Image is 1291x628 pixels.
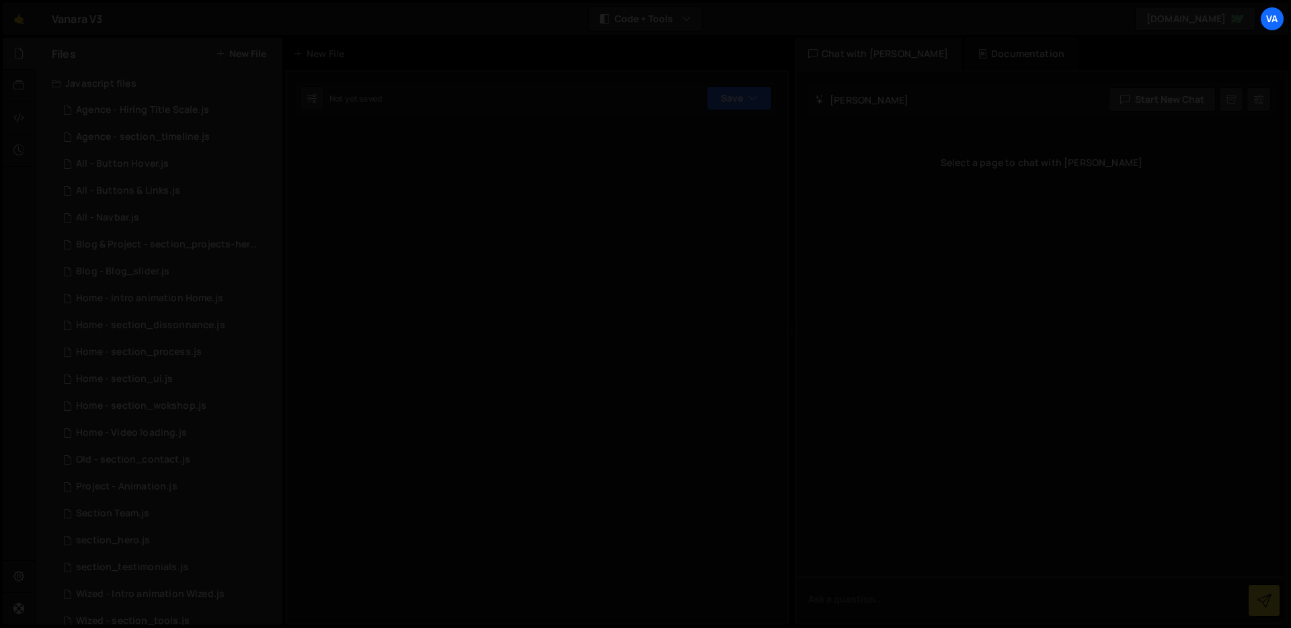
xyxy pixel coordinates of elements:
div: Agence - Hiring Title Scale.js [76,104,209,116]
div: 7916/25302.js [52,178,282,204]
div: 7916/16891.js [52,339,282,366]
div: 7916/25784.js [52,231,287,258]
div: All - Button Hover.js [76,158,169,170]
div: 7916/15964.js [52,285,282,312]
div: 7916/16824.js [52,312,282,339]
div: Agence - section_timeline.js [76,131,210,143]
div: 7916/26958.js [52,97,282,124]
a: 🤙 [3,3,36,35]
div: section_testimonials.js [76,561,188,574]
div: Home - section_process.js [76,346,202,358]
div: 7916/44836.js [52,204,282,231]
div: 7916/25296.js [52,527,282,554]
div: Javascript files [36,70,282,97]
div: Vanara V3 [52,11,102,27]
div: 7916/25310.js [52,581,282,608]
div: 7916/33042.js [52,258,282,285]
div: Section Team.js [76,508,149,520]
div: 7916/25722.js [52,473,282,500]
div: Wized - section_tools.js [76,615,190,627]
div: 7916/22356.js [52,554,282,581]
a: [DOMAIN_NAME] [1135,7,1256,31]
button: Code + Tools [589,7,702,31]
div: section_hero.js [76,535,150,547]
div: Project - Animation.js [76,481,178,493]
div: Old - section_contact.js [76,454,190,466]
div: Not yet saved [329,93,382,104]
div: Home - Intro animation Home.js [76,292,223,305]
div: 7916/34580.js [52,420,282,446]
div: 7916/25474.js [52,151,282,178]
div: Home - section_wokshop.js [76,400,206,412]
div: 7916/34808.js [52,500,282,527]
div: Home - Video loading.js [76,427,187,439]
button: Start new chat [1109,87,1216,112]
div: 7916/26938.js [52,446,282,473]
div: All - Buttons & Links.js [76,185,180,197]
div: Home - section_ui.js [76,373,173,385]
div: New File [293,47,350,61]
div: Blog - Blog_slider.js [76,266,169,278]
a: Va [1260,7,1284,31]
button: New File [216,48,266,59]
div: 7916/25715.js [52,124,282,151]
h2: Files [52,46,76,61]
div: 7916/23895.js [52,393,282,420]
button: Save [707,86,772,110]
div: Chat with [PERSON_NAME] [795,38,962,70]
div: All - Navbar.js [76,212,139,224]
div: Wized - Intro animation Wized.js [76,588,225,600]
div: Home - section_dissonnance.js [76,319,225,331]
div: 7916/24075.js [52,366,282,393]
div: Documentation [964,38,1078,70]
h2: [PERSON_NAME] [815,93,908,106]
div: Blog & Project - section_projects-hero.js [76,239,262,251]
